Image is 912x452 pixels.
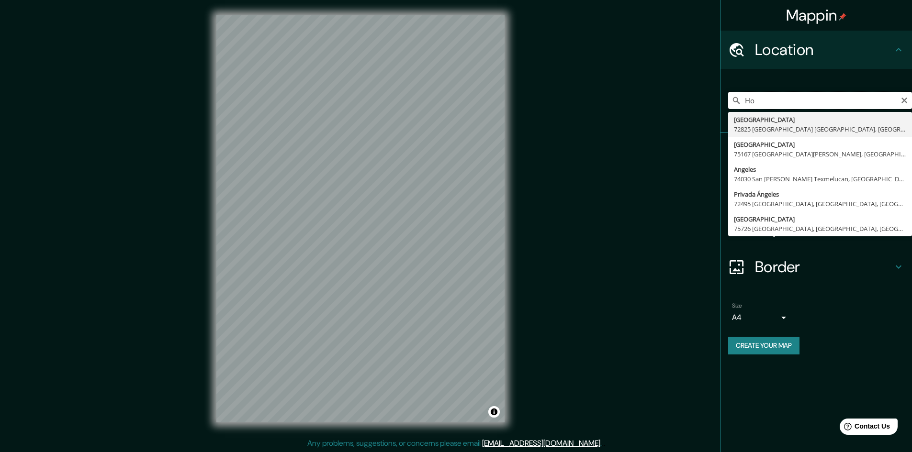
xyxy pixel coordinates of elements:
div: Border [721,248,912,286]
div: Pins [721,133,912,171]
div: A4 [732,310,789,325]
img: pin-icon.png [839,13,846,21]
div: Angeles [734,165,906,174]
div: . [602,438,603,449]
h4: Layout [755,219,893,238]
input: Pick your city or area [728,92,912,109]
div: Privada Ángeles [734,189,906,199]
canvas: Map [216,15,505,422]
div: Location [721,31,912,69]
h4: Border [755,257,893,276]
div: 75167 [GEOGRAPHIC_DATA][PERSON_NAME], [GEOGRAPHIC_DATA], [GEOGRAPHIC_DATA] [734,149,906,159]
div: Style [721,171,912,209]
button: Clear [901,95,908,104]
div: . [603,438,605,449]
div: 72495 [GEOGRAPHIC_DATA], [GEOGRAPHIC_DATA], [GEOGRAPHIC_DATA] [734,199,906,209]
p: Any problems, suggestions, or concerns please email . [307,438,602,449]
label: Size [732,302,742,310]
div: Layout [721,209,912,248]
div: 72825 [GEOGRAPHIC_DATA] [GEOGRAPHIC_DATA], [GEOGRAPHIC_DATA], [GEOGRAPHIC_DATA] [734,124,906,134]
div: 75726 [GEOGRAPHIC_DATA], [GEOGRAPHIC_DATA], [GEOGRAPHIC_DATA] [734,224,906,233]
button: Toggle attribution [488,406,500,418]
a: [EMAIL_ADDRESS][DOMAIN_NAME] [482,438,600,448]
button: Create your map [728,337,799,354]
div: [GEOGRAPHIC_DATA] [734,140,906,149]
h4: Mappin [786,6,847,25]
iframe: Help widget launcher [827,415,901,441]
div: 74030 San [PERSON_NAME] Texmelucan, [GEOGRAPHIC_DATA], [GEOGRAPHIC_DATA] [734,174,906,184]
div: [GEOGRAPHIC_DATA] [734,214,906,224]
div: [GEOGRAPHIC_DATA] [734,115,906,124]
h4: Location [755,40,893,59]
